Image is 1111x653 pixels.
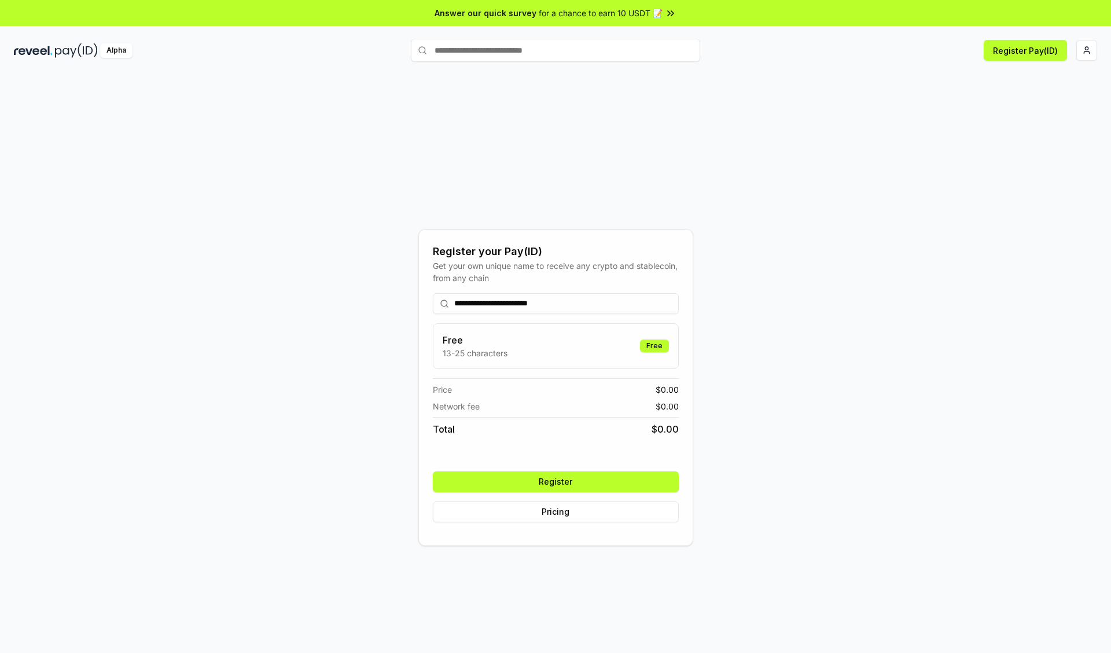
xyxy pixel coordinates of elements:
[443,333,507,347] h3: Free
[652,422,679,436] span: $ 0.00
[433,383,452,396] span: Price
[100,43,133,58] div: Alpha
[433,400,480,412] span: Network fee
[433,422,455,436] span: Total
[443,347,507,359] p: 13-25 characters
[656,383,679,396] span: $ 0.00
[14,43,53,58] img: reveel_dark
[433,260,679,284] div: Get your own unique name to receive any crypto and stablecoin, from any chain
[435,7,536,19] span: Answer our quick survey
[55,43,98,58] img: pay_id
[656,400,679,412] span: $ 0.00
[640,340,669,352] div: Free
[433,471,679,492] button: Register
[433,244,679,260] div: Register your Pay(ID)
[539,7,663,19] span: for a chance to earn 10 USDT 📝
[433,501,679,522] button: Pricing
[984,40,1067,61] button: Register Pay(ID)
